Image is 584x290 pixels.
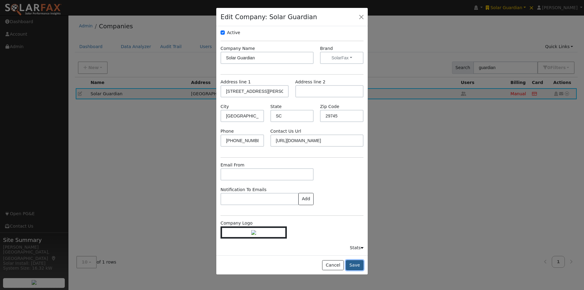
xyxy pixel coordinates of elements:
[251,230,256,235] img: retrieve
[221,103,229,110] label: City
[221,220,252,226] label: Company Logo
[270,103,282,110] label: State
[350,245,363,251] div: Stats
[221,128,234,135] label: Phone
[298,193,314,205] button: Add
[295,79,325,85] label: Address line 2
[320,52,363,64] button: SolarFax
[221,12,317,22] h4: Edit Company: Solar Guardian
[270,128,301,135] label: Contact Us Url
[322,260,344,271] button: Cancel
[320,103,339,110] label: Zip Code
[320,45,333,52] label: Brand
[221,45,255,52] label: Company Name
[221,79,251,85] label: Address line 1
[221,162,244,168] label: Email From
[346,260,363,271] button: Save
[221,187,266,193] label: Notification To Emails
[221,30,225,35] input: Active
[227,30,240,36] label: Active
